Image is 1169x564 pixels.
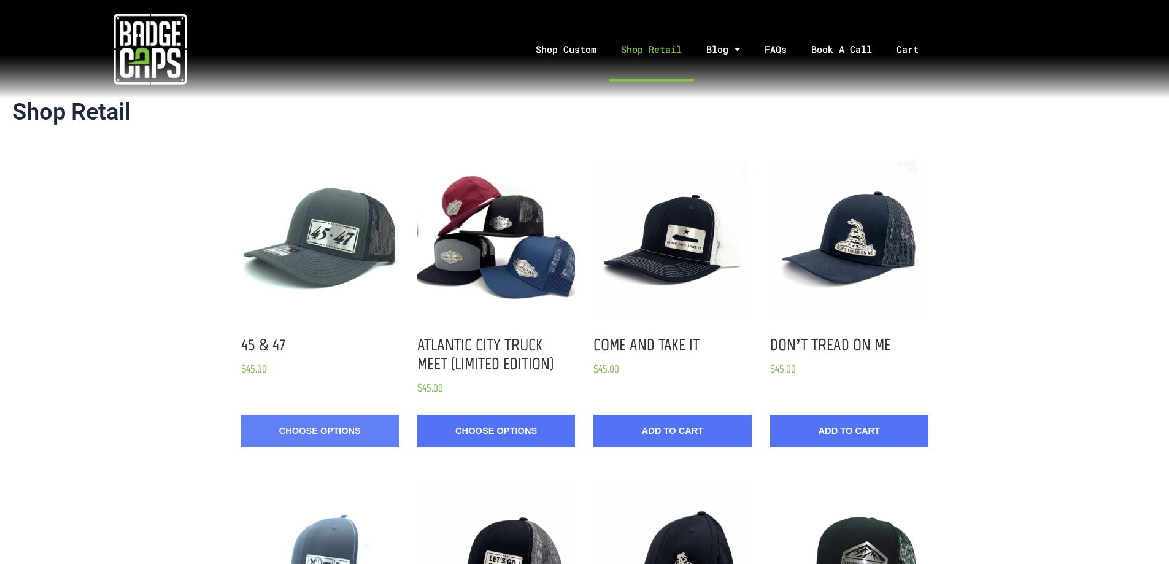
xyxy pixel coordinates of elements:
[241,415,399,447] a: Choose Options
[694,17,752,82] a: Blog
[241,334,285,355] a: 45 & 47
[417,381,443,395] span: $45.00
[770,334,891,355] a: Don’t Tread on Me
[417,161,575,319] button: Atlantic City Truck Meet Hat Options
[300,17,1169,82] nav: Menu
[12,98,1157,126] h1: Shop Retail
[593,334,700,355] a: Come and Take It
[523,17,609,82] a: Shop Custom
[770,362,796,376] span: $45.00
[1108,505,1169,564] iframe: Chat Widget
[417,415,575,447] a: Choose Options
[609,17,694,82] a: Shop Retail
[884,17,946,82] a: Cart
[770,415,928,447] button: Add to Cart
[799,17,884,82] a: Book A Call
[241,362,267,376] span: $45.00
[114,12,187,86] img: badgecaps white logo with green acccent
[593,415,751,447] button: Add to Cart
[417,334,554,374] a: Atlantic City Truck Meet (Limited Edition)
[752,17,799,82] a: FAQs
[593,362,619,376] span: $45.00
